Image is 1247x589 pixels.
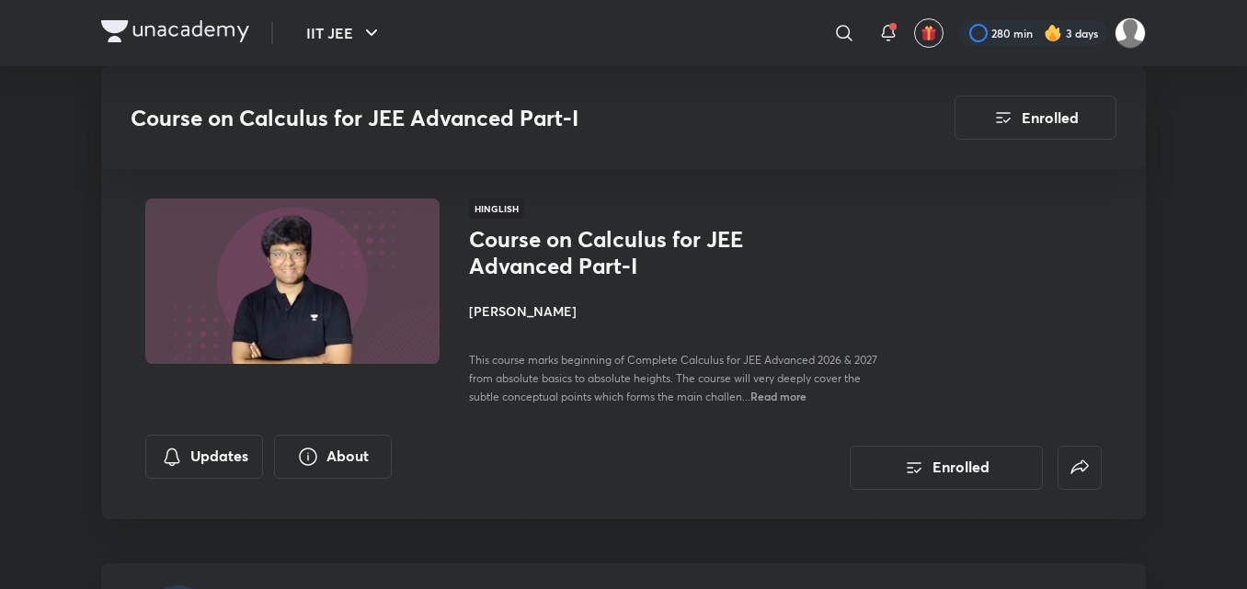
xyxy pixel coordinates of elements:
span: This course marks beginning of Complete Calculus for JEE Advanced 2026 & 2027 from absolute basic... [469,353,877,403]
button: IIT JEE [295,15,394,51]
img: avatar [921,25,937,41]
img: streak [1044,24,1062,42]
a: Company Logo [101,20,249,47]
button: About [274,435,392,479]
h3: Course on Calculus for JEE Advanced Part-I [131,105,851,131]
span: Hinglish [469,198,524,219]
span: Read more [750,389,807,403]
img: Thumbnail [143,197,442,366]
h1: Course on Calculus for JEE Advanced Part-I [469,226,770,279]
img: Company Logo [101,20,249,42]
img: Shravan [1115,17,1146,49]
h4: [PERSON_NAME] [469,301,881,321]
button: false [1058,446,1102,490]
button: avatar [914,18,944,48]
button: Updates [145,435,263,479]
button: Enrolled [850,446,1043,490]
button: Enrolled [955,96,1116,140]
